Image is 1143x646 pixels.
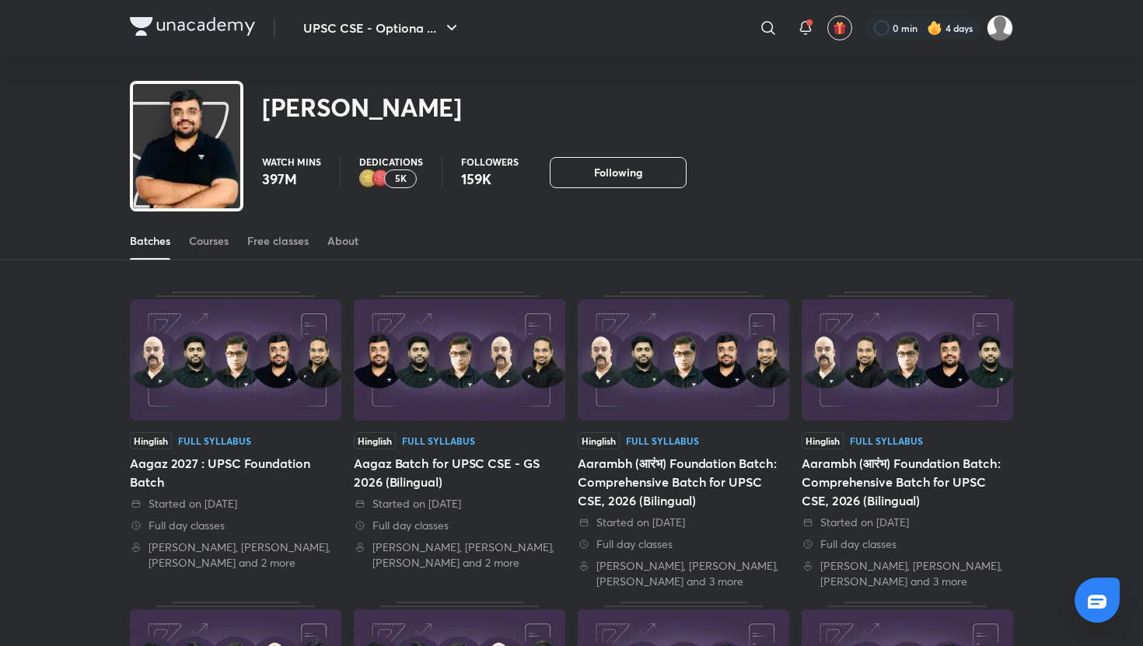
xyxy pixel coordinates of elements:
[802,432,844,449] span: Hinglish
[354,518,565,533] div: Full day classes
[130,432,172,449] span: Hinglish
[130,233,170,249] div: Batches
[802,515,1013,530] div: Started on 8 Jun 2025
[850,436,923,445] div: Full Syllabus
[247,233,309,249] div: Free classes
[802,536,1013,552] div: Full day classes
[372,169,390,188] img: educator badge1
[130,17,255,36] img: Company Logo
[359,157,423,166] p: Dedications
[578,454,789,510] div: Aarambh (आरंभ) Foundation Batch: Comprehensive Batch for UPSC CSE, 2026 (Bilingual)
[354,539,565,571] div: Sudarshan Gurjar, Dr Sidharth Arora, Mrunal Patel and 2 more
[802,292,1013,589] div: Aarambh (आरंभ) Foundation Batch: Comprehensive Batch for UPSC CSE, 2026 (Bilingual)
[354,454,565,491] div: Aagaz Batch for UPSC CSE - GS 2026 (Bilingual)
[189,233,229,249] div: Courses
[130,299,341,421] img: Thumbnail
[130,539,341,571] div: Sudarshan Gurjar, Dr Sidharth Arora, Mrunal Patel and 2 more
[359,169,378,188] img: educator badge2
[550,157,687,188] button: Following
[578,515,789,530] div: Started on 29 Aug 2025
[461,169,519,188] p: 159K
[578,432,620,449] span: Hinglish
[802,299,1013,421] img: Thumbnail
[354,432,396,449] span: Hinglish
[130,518,341,533] div: Full day classes
[178,436,251,445] div: Full Syllabus
[802,558,1013,589] div: Sudarshan Gurjar, Dr Sidharth Arora, Mrunal Patel and 3 more
[927,20,942,36] img: streak
[833,21,847,35] img: avatar
[395,173,407,184] p: 5K
[130,496,341,512] div: Started on 30 Sept 2025
[827,16,852,40] button: avatar
[294,12,470,44] button: UPSC CSE - Optiona ...
[130,222,170,260] a: Batches
[130,454,341,491] div: Aagaz 2027 : UPSC Foundation Batch
[578,558,789,589] div: Sudarshan Gurjar, Dr Sidharth Arora, Saurabh Pandey and 3 more
[262,157,321,166] p: Watch mins
[402,436,475,445] div: Full Syllabus
[578,299,789,421] img: Thumbnail
[461,157,519,166] p: Followers
[262,92,462,123] h2: [PERSON_NAME]
[189,222,229,260] a: Courses
[626,436,699,445] div: Full Syllabus
[802,454,1013,510] div: Aarambh (आरंभ) Foundation Batch: Comprehensive Batch for UPSC CSE, 2026 (Bilingual)
[354,292,565,589] div: Aagaz Batch for UPSC CSE - GS 2026 (Bilingual)
[987,15,1013,41] img: Ayush Kumar
[578,536,789,552] div: Full day classes
[130,17,255,40] a: Company Logo
[133,87,240,226] img: class
[578,292,789,589] div: Aarambh (आरंभ) Foundation Batch: Comprehensive Batch for UPSC CSE, 2026 (Bilingual)
[247,222,309,260] a: Free classes
[327,233,358,249] div: About
[262,169,321,188] p: 397M
[354,299,565,421] img: Thumbnail
[327,222,358,260] a: About
[130,292,341,589] div: Aagaz 2027 : UPSC Foundation Batch
[594,165,642,180] span: Following
[354,496,565,512] div: Started on 8 Sept 2025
